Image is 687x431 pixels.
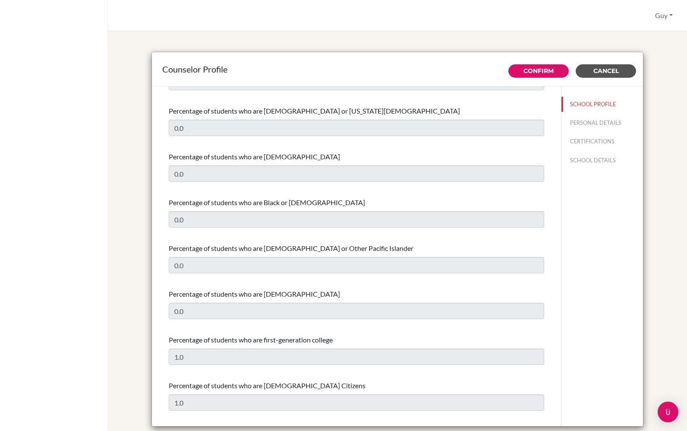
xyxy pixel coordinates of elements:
span: Percentage of students who are [DEMOGRAPHIC_DATA] Citizens [169,381,366,390]
div: Counselor Profile [162,63,633,76]
button: CERTIFICATIONS [561,134,643,149]
button: SCHOOL DETAILS [561,153,643,168]
button: Guy [651,7,677,24]
span: Percentage of students who are [DEMOGRAPHIC_DATA] [169,152,340,161]
button: SCHOOL PROFILE [561,97,643,112]
div: Open Intercom Messenger [658,402,678,422]
button: PERSONAL DETAILS [561,115,643,130]
span: Percentage of students who are [DEMOGRAPHIC_DATA] or Other Pacific Islander [169,244,413,252]
span: Percentage of students who are first-generation college [169,336,333,344]
span: Percentage of students who are [DEMOGRAPHIC_DATA] [169,290,340,298]
span: Percentage of students who are [DEMOGRAPHIC_DATA] or [US_STATE][DEMOGRAPHIC_DATA] [169,107,460,115]
span: Percentage of students who are Black or [DEMOGRAPHIC_DATA] [169,198,365,206]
